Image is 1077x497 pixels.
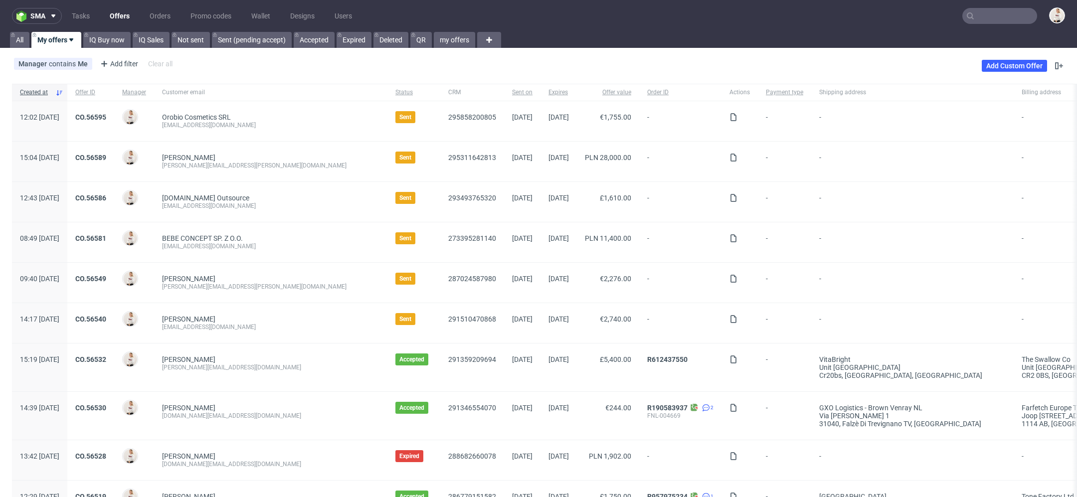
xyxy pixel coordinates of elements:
span: 14:17 [DATE] [20,315,59,323]
span: - [647,113,714,129]
span: Accepted [399,404,424,412]
a: CO.56532 [75,355,106,363]
span: - [766,154,803,169]
div: GXO Logistics - Brown Venray NL [819,404,1006,412]
span: Manager [122,88,146,97]
a: [PERSON_NAME] [162,315,215,323]
span: €2,740.00 [600,315,631,323]
span: [DATE] [512,194,533,202]
div: via [PERSON_NAME] 1 [819,412,1006,420]
span: PLN 28,000.00 [585,154,631,162]
span: - [819,154,1006,169]
span: Sent [399,154,411,162]
a: 291359209694 [448,355,496,363]
span: Sent [399,194,411,202]
span: Sent [399,275,411,283]
a: All [10,32,29,48]
a: 273395281140 [448,234,496,242]
span: - [647,234,714,250]
span: €1,755.00 [600,113,631,121]
span: [DATE] [548,355,569,363]
div: [DOMAIN_NAME][EMAIL_ADDRESS][DOMAIN_NAME] [162,460,379,468]
a: [PERSON_NAME] [162,404,215,412]
span: sma [30,12,45,19]
div: 31040, Falzè di Trevignano TV , [GEOGRAPHIC_DATA] [819,420,1006,428]
span: 2 [711,404,714,412]
span: [DATE] [548,194,569,202]
a: 288682660078 [448,452,496,460]
span: - [647,452,714,468]
span: - [766,194,803,210]
span: - [647,154,714,169]
span: - [766,355,803,379]
span: [DATE] [548,113,569,121]
img: Mari Fok [123,191,137,205]
a: 287024587980 [448,275,496,283]
img: Mari Fok [123,231,137,245]
span: Shipping address [819,88,1006,97]
a: CO.56530 [75,404,106,412]
span: 15:04 [DATE] [20,154,59,162]
img: Mari Fok [123,110,137,124]
span: 14:39 [DATE] [20,404,59,412]
span: Actions [729,88,750,97]
div: [PERSON_NAME][EMAIL_ADDRESS][PERSON_NAME][DOMAIN_NAME] [162,162,379,169]
span: Sent [399,234,411,242]
span: - [819,275,1006,291]
div: Unit [GEOGRAPHIC_DATA] [819,363,1006,371]
span: 09:40 [DATE] [20,275,59,283]
span: - [819,113,1006,129]
span: €244.00 [605,404,631,412]
a: CO.56581 [75,234,106,242]
span: [DATE] [548,154,569,162]
a: BEBE CONCEPT SP. Z O.O. [162,234,243,242]
span: Accepted [399,355,424,363]
span: Status [395,88,432,97]
div: [DOMAIN_NAME][EMAIL_ADDRESS][DOMAIN_NAME] [162,412,379,420]
a: Add Custom Offer [982,60,1047,72]
span: contains [49,60,78,68]
a: CO.56589 [75,154,106,162]
a: CO.56549 [75,275,106,283]
a: Orobio Cosmetics SRL [162,113,231,121]
span: CRM [448,88,496,97]
span: [DATE] [548,275,569,283]
span: - [819,315,1006,331]
a: Designs [284,8,321,24]
span: - [647,194,714,210]
span: 13:42 [DATE] [20,452,59,460]
span: [DATE] [512,315,533,323]
a: CO.56586 [75,194,106,202]
span: [DATE] [512,113,533,121]
span: 15:19 [DATE] [20,355,59,363]
span: Sent on [512,88,533,97]
a: 295858200805 [448,113,496,121]
a: 291510470868 [448,315,496,323]
span: PLN 1,902.00 [589,452,631,460]
a: CO.56595 [75,113,106,121]
span: Offer ID [75,88,106,97]
div: FNL-004669 [647,412,714,420]
a: Orders [144,8,177,24]
span: 12:43 [DATE] [20,194,59,202]
span: - [647,315,714,331]
button: sma [12,8,62,24]
span: [DATE] [512,452,533,460]
a: 295311642813 [448,154,496,162]
span: [DATE] [548,315,569,323]
span: 12:02 [DATE] [20,113,59,121]
a: Sent (pending accept) [212,32,292,48]
a: [PERSON_NAME] [162,452,215,460]
a: Wallet [245,8,276,24]
div: [EMAIL_ADDRESS][DOMAIN_NAME] [162,202,379,210]
img: Mari Fok [123,449,137,463]
span: Expired [399,452,419,460]
a: 2 [700,404,714,412]
span: [DATE] [548,452,569,460]
img: Mari Fok [123,312,137,326]
span: £1,610.00 [600,194,631,202]
div: [PERSON_NAME][EMAIL_ADDRESS][DOMAIN_NAME] [162,363,379,371]
a: [PERSON_NAME] [162,154,215,162]
img: Mari Fok [1050,8,1064,22]
span: Sent [399,315,411,323]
